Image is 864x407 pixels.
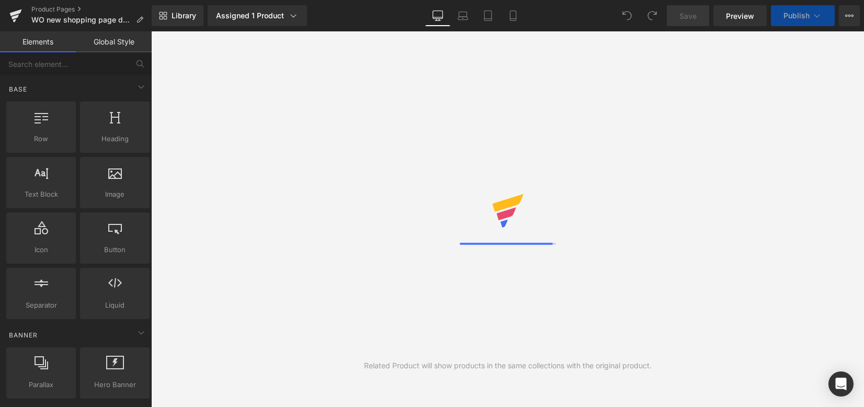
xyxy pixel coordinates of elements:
a: Preview [713,5,767,26]
a: Product Pages [31,5,152,14]
span: Publish [783,12,810,20]
span: Heading [83,133,146,144]
div: Assigned 1 Product [216,10,299,21]
span: Library [172,11,196,20]
a: Desktop [425,5,450,26]
a: Global Style [76,31,152,52]
span: Hero Banner [83,379,146,390]
span: Text Block [9,189,73,200]
span: Image [83,189,146,200]
span: Preview [726,10,754,21]
a: Laptop [450,5,475,26]
span: Liquid [83,300,146,311]
span: Button [83,244,146,255]
span: Save [679,10,697,21]
a: Mobile [501,5,526,26]
span: Parallax [9,379,73,390]
span: Row [9,133,73,144]
button: Undo [617,5,638,26]
div: Related Product will show products in the same collections with the original product. [364,360,652,371]
span: Banner [8,330,39,340]
button: More [839,5,860,26]
div: Open Intercom Messenger [828,371,854,397]
span: Separator [9,300,73,311]
span: Icon [9,244,73,255]
button: Publish [771,5,835,26]
a: New Library [152,5,203,26]
span: Base [8,84,28,94]
a: Tablet [475,5,501,26]
span: WO new shopping page design [31,16,132,24]
button: Redo [642,5,663,26]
